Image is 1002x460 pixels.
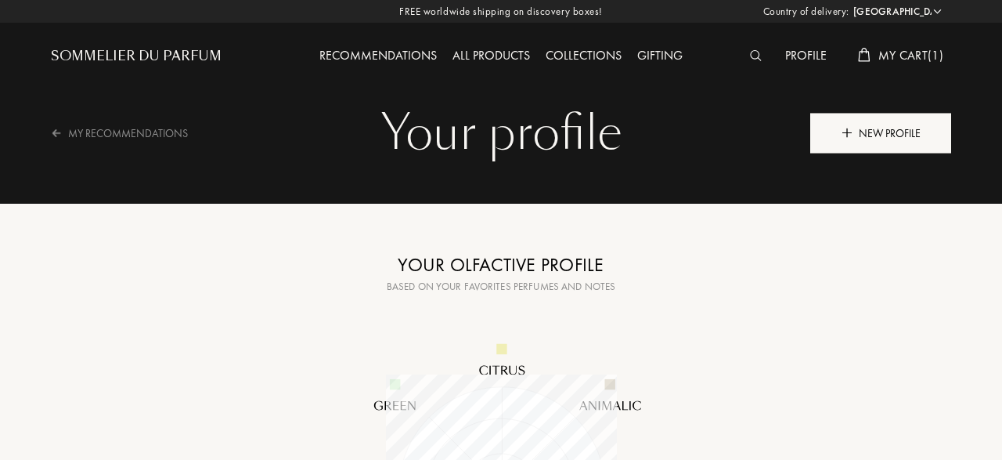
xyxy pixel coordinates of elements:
img: arrow_big_left.png [51,127,62,138]
a: All products [445,47,538,63]
a: Gifting [629,47,690,63]
div: Your olfactive profile [305,251,697,279]
span: Country of delivery: [763,4,849,20]
a: Recommendations [312,47,445,63]
div: Collections [538,46,629,67]
div: New profile [810,113,951,153]
div: Based on your favorites perfumes and notes [305,279,697,295]
div: Your profile [63,102,939,165]
span: My Cart ( 1 ) [878,47,943,63]
img: plus_icn.png [842,127,852,138]
div: Gifting [629,46,690,67]
div: Recommendations [312,46,445,67]
div: My Recommendations [51,114,208,152]
img: cart_white.svg [858,48,870,62]
img: search_icn_white.svg [750,50,762,61]
div: All products [445,46,538,67]
a: Collections [538,47,629,63]
a: Sommelier du Parfum [51,47,222,66]
a: Profile [777,47,834,63]
div: Profile [777,46,834,67]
